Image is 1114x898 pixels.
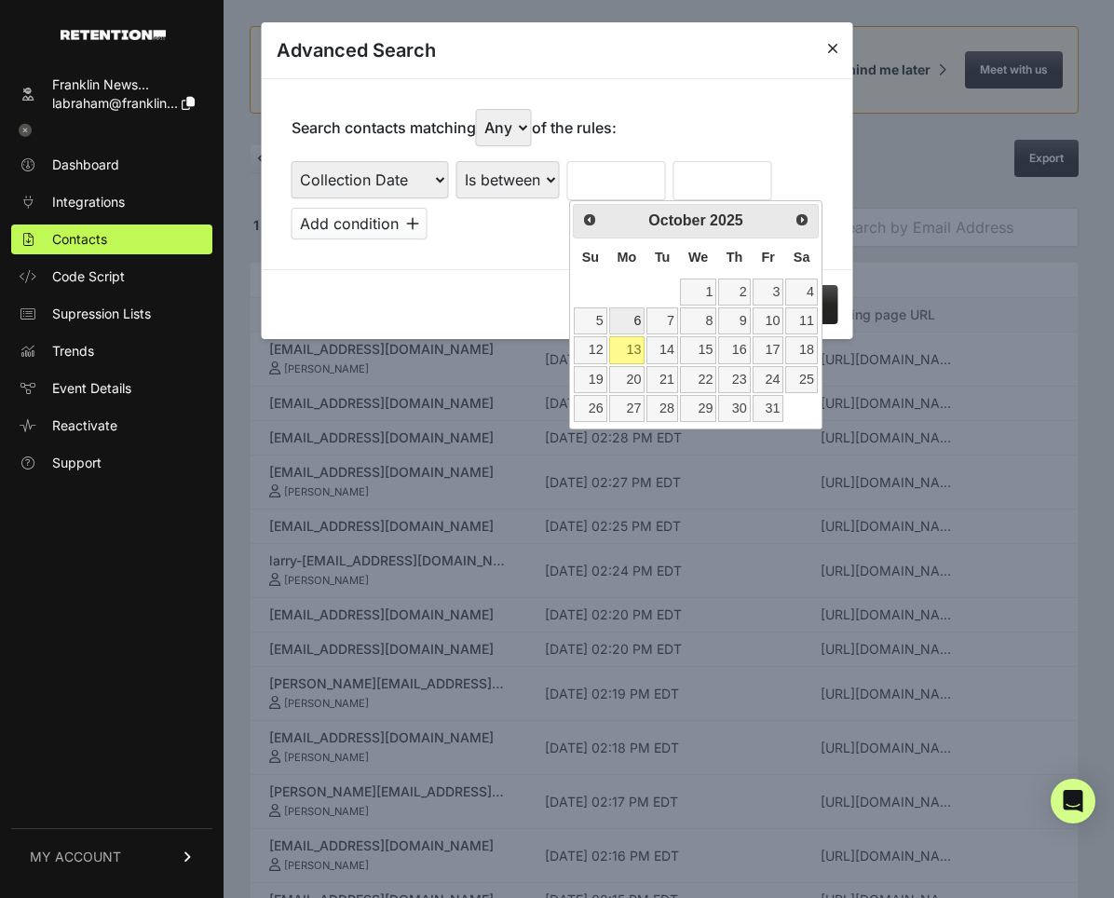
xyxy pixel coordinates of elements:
a: 23 [718,366,750,393]
a: 21 [646,366,678,393]
span: Event Details [52,379,131,398]
a: 20 [609,366,645,393]
span: 2025 [710,212,743,228]
a: 27 [609,395,645,422]
span: October [648,212,705,228]
span: Trends [52,342,94,361]
a: 7 [646,307,678,334]
a: 25 [785,366,817,393]
a: 8 [680,307,716,334]
a: Dashboard [11,150,212,180]
span: labraham@franklin... [52,95,178,111]
a: 22 [680,366,716,393]
div: Open Intercom Messenger [1051,779,1095,823]
button: Add condition [292,208,428,239]
span: MY ACCOUNT [30,848,121,866]
a: 24 [753,366,784,393]
span: Wednesday [688,250,708,265]
a: 30 [718,395,750,422]
a: Contacts [11,224,212,254]
a: 13 [609,336,645,363]
a: Supression Lists [11,299,212,329]
a: Event Details [11,374,212,403]
a: Code Script [11,262,212,292]
span: Reactivate [52,416,117,435]
a: Integrations [11,187,212,217]
a: 5 [574,307,606,334]
a: 19 [574,366,606,393]
span: Supression Lists [52,305,151,323]
a: 26 [574,395,606,422]
a: 1 [680,279,716,306]
span: Tuesday [655,250,671,265]
a: 6 [609,307,645,334]
h3: Advanced Search [277,37,436,63]
span: Support [52,454,102,472]
div: Franklin News... [52,75,195,94]
a: 29 [680,395,716,422]
span: Code Script [52,267,125,286]
a: MY ACCOUNT [11,828,212,885]
span: Monday [618,250,637,265]
a: 31 [753,395,784,422]
p: Search contacts matching of the rules: [292,109,617,146]
a: 15 [680,336,716,363]
a: 10 [753,307,784,334]
a: Trends [11,336,212,366]
span: Dashboard [52,156,119,174]
a: 9 [718,307,750,334]
a: 16 [718,336,750,363]
img: Retention.com [61,30,166,40]
span: Next [795,212,809,227]
span: Integrations [52,193,125,211]
a: Prev [576,207,603,234]
a: 14 [646,336,678,363]
a: 18 [785,336,817,363]
span: Saturday [794,250,810,265]
a: 3 [753,279,784,306]
span: Prev [582,212,597,227]
span: Contacts [52,230,107,249]
span: Thursday [727,250,743,265]
a: 11 [785,307,817,334]
a: Support [11,448,212,478]
a: 2 [718,279,750,306]
a: Franklin News... labraham@franklin... [11,70,212,118]
a: 28 [646,395,678,422]
a: 12 [574,336,606,363]
a: 4 [785,279,817,306]
a: Next [789,207,816,234]
span: Sunday [582,250,599,265]
span: Friday [761,250,774,265]
a: Reactivate [11,411,212,441]
a: 17 [753,336,784,363]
